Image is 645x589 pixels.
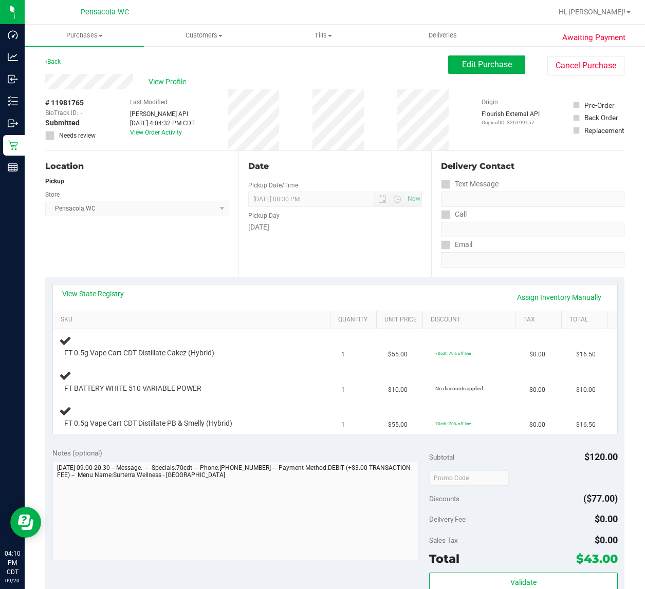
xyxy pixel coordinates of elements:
[45,108,78,118] span: BioTrack ID:
[415,31,471,40] span: Deliveries
[10,507,41,538] iframe: Resource center
[338,316,372,324] a: Quantity
[248,160,422,173] div: Date
[388,385,408,395] span: $10.00
[559,8,625,16] span: Hi, [PERSON_NAME]!
[61,316,326,324] a: SKU
[130,98,168,107] label: Last Modified
[341,350,345,359] span: 1
[130,129,182,136] a: View Order Activity
[576,420,596,430] span: $16.50
[584,112,618,123] div: Back Order
[8,52,18,62] inline-svg: Analytics
[435,351,471,356] span: 70cdt: 70% off line
[45,98,84,108] span: # 11981765
[5,549,20,577] p: 04:10 PM CDT
[341,420,345,430] span: 1
[584,125,624,136] div: Replacement
[45,58,61,65] a: Back
[462,60,512,69] span: Edit Purchase
[482,119,540,126] p: Original ID: 326199157
[8,118,18,128] inline-svg: Outbound
[45,178,64,185] strong: Pickup
[8,30,18,40] inline-svg: Dashboard
[441,192,624,207] input: Format: (999) 999-9999
[569,316,603,324] a: Total
[529,420,545,430] span: $0.00
[510,578,537,586] span: Validate
[264,31,382,40] span: Tills
[388,420,408,430] span: $55.00
[429,515,466,523] span: Delivery Fee
[130,109,195,119] div: [PERSON_NAME] API
[562,32,625,44] span: Awaiting Payment
[81,108,82,118] span: -
[441,222,624,237] input: Format: (999) 999-9999
[435,421,471,426] span: 70cdt: 70% off line
[441,177,499,192] label: Text Message
[482,98,498,107] label: Origin
[52,449,102,457] span: Notes (optional)
[149,77,190,87] span: View Profile
[45,118,80,128] span: Submitted
[510,289,608,306] a: Assign Inventory Manually
[429,453,454,461] span: Subtotal
[64,384,201,393] span: FT BATTERY WHITE 510 VARIABLE POWER
[25,25,144,46] a: Purchases
[383,25,502,46] a: Deliveries
[429,489,459,508] span: Discounts
[25,31,144,40] span: Purchases
[595,514,618,524] span: $0.00
[448,55,525,74] button: Edit Purchase
[248,211,280,220] label: Pickup Day
[248,222,422,233] div: [DATE]
[384,316,418,324] a: Unit Price
[8,140,18,150] inline-svg: Retail
[8,96,18,106] inline-svg: Inventory
[576,385,596,395] span: $10.00
[529,350,545,359] span: $0.00
[5,577,20,584] p: 09/20
[441,237,472,252] label: Email
[45,160,229,173] div: Location
[431,316,511,324] a: Discount
[81,8,129,16] span: Pensacola WC
[441,207,467,222] label: Call
[429,552,459,566] span: Total
[248,181,298,190] label: Pickup Date/Time
[435,386,483,391] span: No discounts applied
[59,131,96,140] span: Needs review
[576,552,618,566] span: $43.00
[429,470,509,486] input: Promo Code
[8,162,18,173] inline-svg: Reports
[547,56,624,75] button: Cancel Purchase
[523,316,557,324] a: Tax
[62,289,124,299] a: View State Registry
[341,385,345,395] span: 1
[64,348,214,358] span: FT 0.5g Vape Cart CDT Distillate Cakez (Hybrid)
[45,190,60,199] label: Store
[130,119,195,128] div: [DATE] 4:04:32 PM CDT
[584,451,618,462] span: $120.00
[144,31,263,40] span: Customers
[429,536,458,544] span: Sales Tax
[576,350,596,359] span: $16.50
[584,100,615,110] div: Pre-Order
[388,350,408,359] span: $55.00
[583,493,618,504] span: ($77.00)
[8,74,18,84] inline-svg: Inbound
[144,25,263,46] a: Customers
[64,419,232,428] span: FT 0.5g Vape Cart CDT Distillate PB & Smelly (Hybrid)
[595,535,618,545] span: $0.00
[264,25,383,46] a: Tills
[441,160,624,173] div: Delivery Contact
[482,109,540,126] div: Flourish External API
[529,385,545,395] span: $0.00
